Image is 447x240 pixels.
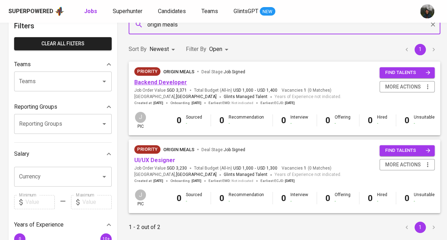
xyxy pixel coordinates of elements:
[186,120,202,126] div: -
[231,101,253,105] span: Not indicated
[186,45,206,53] p: Filter By
[129,223,160,232] p: 1 - 2 out of 2
[414,222,426,233] button: page 1
[377,192,387,204] div: Hired
[325,115,330,125] b: 0
[380,159,435,171] button: more actions
[177,115,182,125] b: 0
[14,20,112,32] h6: Filters
[14,218,112,232] div: Years of Experience
[14,37,112,50] button: Clear All filters
[260,101,295,105] span: Earliest ECJD :
[290,120,308,126] div: -
[281,193,286,203] b: 0
[385,69,430,77] span: find talents
[368,193,373,203] b: 0
[208,101,253,105] span: Earliest EMD :
[420,4,434,18] img: glenn@glints.com
[134,111,147,130] div: pic
[229,114,264,126] div: Recommendation
[129,45,147,53] p: Sort By
[255,165,256,171] span: -
[335,120,351,126] div: -
[290,192,308,204] div: Interview
[282,87,331,93] span: Vacancies ( 0 Matches )
[134,79,187,86] a: Backend Developer
[82,195,112,209] input: Value
[428,19,438,29] button: Clear
[134,157,175,164] a: UI/UX Designer
[14,60,31,69] p: Teams
[400,44,440,55] nav: pagination navigation
[192,178,201,183] span: [DATE]
[385,147,430,155] span: find talents
[163,147,194,152] span: Origin Meals
[134,67,160,76] div: New Job received from Demand Team
[224,172,267,177] span: Glints Managed Talent
[176,171,217,178] span: [GEOGRAPHIC_DATA]
[134,189,147,207] div: pic
[158,8,186,15] span: Candidates
[377,114,387,126] div: Hired
[134,189,147,201] div: J
[335,192,351,204] div: Offering
[405,115,410,125] b: 0
[234,7,275,16] a: GlintsGPT NEW
[134,111,147,124] div: J
[303,87,306,93] span: 1
[201,7,219,16] a: Teams
[186,198,202,204] div: -
[170,178,201,183] span: Onboarding :
[99,119,109,129] button: Open
[257,165,277,171] span: USD 1,300
[275,93,341,101] span: Years of Experience not indicated.
[377,198,387,204] div: -
[177,193,182,203] b: 0
[290,114,308,126] div: Interview
[368,115,373,125] b: 0
[335,198,351,204] div: -
[255,87,256,93] span: -
[14,100,112,114] div: Reporting Groups
[224,94,267,99] span: Glints Managed Talent
[20,39,106,48] span: Clear All filters
[134,171,217,178] span: [GEOGRAPHIC_DATA] ,
[158,7,187,16] a: Candidates
[414,198,435,204] div: -
[275,171,341,178] span: Years of Experience not indicated.
[219,193,224,203] b: 0
[209,46,222,52] span: Open
[282,165,331,171] span: Vacancies ( 0 Matches )
[99,76,109,86] button: Open
[134,87,187,93] span: Job Order Value
[224,147,245,152] span: Job Signed
[201,147,245,152] span: Deal Stage :
[285,101,295,105] span: [DATE]
[233,165,253,171] span: USD 1,000
[414,114,435,126] div: Unsuitable
[385,160,421,169] span: more actions
[335,114,351,126] div: Offering
[325,193,330,203] b: 0
[385,82,421,91] span: more actions
[167,165,187,171] span: SGD 3,230
[231,178,253,183] span: Not indicated
[14,57,112,72] div: Teams
[25,195,55,209] input: Value
[153,101,163,105] span: [DATE]
[113,7,144,16] a: Superhunter
[84,8,97,15] b: Jobs
[55,6,64,17] img: app logo
[219,115,224,125] b: 0
[260,178,295,183] span: Earliest ECJD :
[290,198,308,204] div: -
[163,69,194,74] span: Origin Meals
[194,87,277,93] span: Total Budget (All-In)
[192,101,201,105] span: [DATE]
[380,145,435,156] button: find talents
[134,145,160,154] div: New Job received from Demand Team
[14,150,29,158] p: Salary
[414,192,435,204] div: Unsuitable
[14,103,57,111] p: Reporting Groups
[201,8,218,15] span: Teams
